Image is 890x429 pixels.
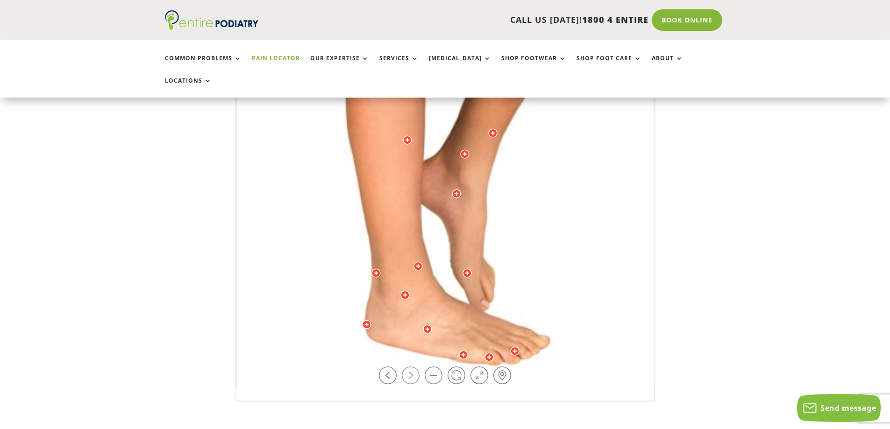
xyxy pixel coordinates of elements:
[797,394,881,422] button: Send message
[448,366,465,384] a: Play / Stop
[165,10,258,30] img: logo (1)
[501,55,566,75] a: Shop Footwear
[379,366,397,384] a: Rotate left
[252,55,300,75] a: Pain Locator
[582,14,648,25] span: 1800 4 ENTIRE
[165,77,212,98] a: Locations
[820,403,876,413] span: Send message
[429,55,491,75] a: [MEDICAL_DATA]
[652,55,683,75] a: About
[577,55,641,75] a: Shop Foot Care
[470,366,488,384] a: Full Screen on / off
[493,366,511,384] a: Hot-spots on / off
[165,22,258,32] a: Entire Podiatry
[310,55,369,75] a: Our Expertise
[165,55,242,75] a: Common Problems
[379,55,419,75] a: Services
[294,14,648,26] p: CALL US [DATE]!
[652,9,722,31] a: Book Online
[425,366,442,384] a: Zoom in / out
[402,366,420,384] a: Rotate right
